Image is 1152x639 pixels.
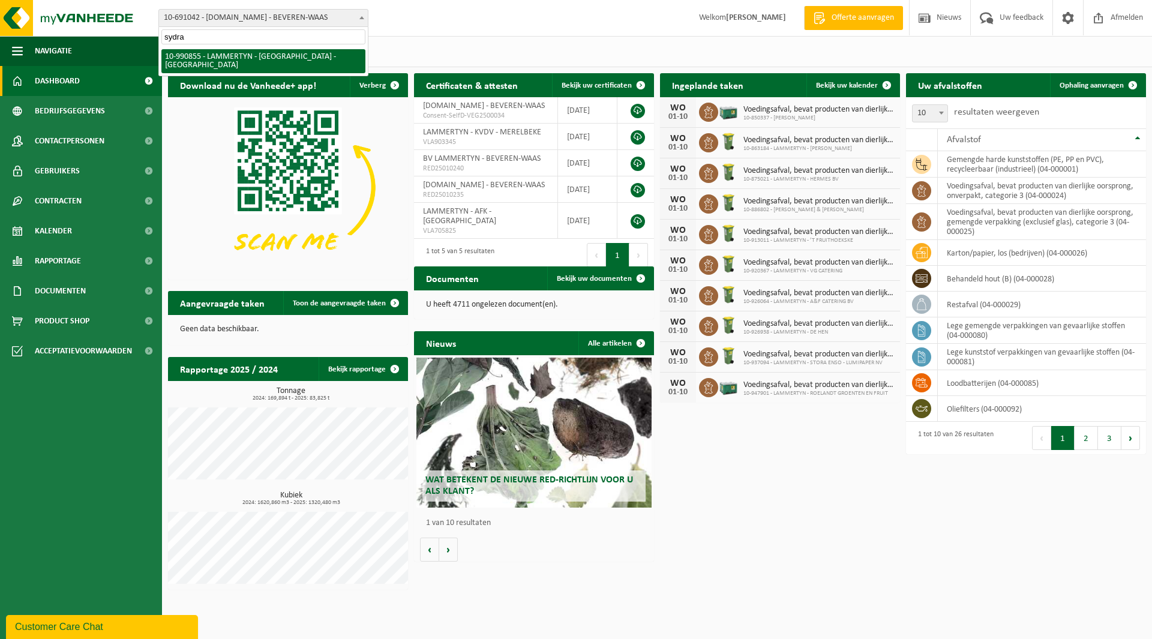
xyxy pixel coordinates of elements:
[912,104,948,122] span: 10
[743,319,894,329] span: Voedingsafval, bevat producten van dierlijke oorsprong, onverpakt, categorie 3
[718,254,739,274] img: WB-0140-HPE-GN-50
[743,206,894,214] span: 10-886802 - [PERSON_NAME] & [PERSON_NAME]
[938,204,1146,240] td: voedingsafval, bevat producten van dierlijke oorsprong, gemengde verpakking (exclusief glas), cat...
[954,107,1039,117] label: resultaten weergeven
[423,111,548,121] span: Consent-SelfD-VEG2500034
[666,226,690,235] div: WO
[1098,426,1121,450] button: 3
[718,162,739,182] img: WB-0140-HPE-GN-50
[938,396,1146,422] td: oliefilters (04-000092)
[938,292,1146,317] td: restafval (04-000029)
[816,82,878,89] span: Bekijk uw kalender
[666,103,690,113] div: WO
[420,242,494,268] div: 1 tot 5 van 5 resultaten
[35,126,104,156] span: Contactpersonen
[423,207,496,226] span: LAMMERTYN - AFK - [GEOGRAPHIC_DATA]
[666,164,690,174] div: WO
[416,358,652,508] a: Wat betekent de nieuwe RED-richtlijn voor u als klant?
[666,143,690,152] div: 01-10
[743,237,894,244] span: 10-913011 - LAMMERTYN - ’T FRUITHOEKSKE
[35,276,86,306] span: Documenten
[159,10,368,26] span: 10-691042 - LAMMERTYN.NET - BEVEREN-WAAS
[426,301,642,309] p: U heeft 4711 ongelezen document(en).
[425,475,633,496] span: Wat betekent de nieuwe RED-richtlijn voor u als klant?
[804,6,903,30] a: Offerte aanvragen
[606,243,629,267] button: 1
[1121,426,1140,450] button: Next
[174,395,408,401] span: 2024: 169,894 t - 2025: 83,825 t
[414,73,530,97] h2: Certificaten & attesten
[718,223,739,244] img: WB-0140-HPE-GN-50
[666,317,690,327] div: WO
[913,105,947,122] span: 10
[558,124,617,150] td: [DATE]
[743,329,894,336] span: 10-926938 - LAMMERTYN - DE HEN
[947,135,981,145] span: Afvalstof
[161,49,365,73] li: 10-990855 - LAMMERTYN - [GEOGRAPHIC_DATA] - [GEOGRAPHIC_DATA]
[426,519,648,527] p: 1 van 10 resultaten
[666,266,690,274] div: 01-10
[557,275,632,283] span: Bekijk uw documenten
[35,216,72,246] span: Kalender
[743,289,894,298] span: Voedingsafval, bevat producten van dierlijke oorsprong, onverpakt, categorie 3
[629,243,648,267] button: Next
[938,317,1146,344] td: lege gemengde verpakkingen van gevaarlijke stoffen (04-000080)
[174,491,408,506] h3: Kubiek
[414,266,491,290] h2: Documenten
[938,344,1146,370] td: lege kunststof verpakkingen van gevaarlijke stoffen (04-000081)
[414,331,468,355] h2: Nieuws
[666,195,690,205] div: WO
[806,73,899,97] a: Bekijk uw kalender
[423,164,548,173] span: RED25010240
[35,246,81,276] span: Rapportage
[666,256,690,266] div: WO
[359,82,386,89] span: Verberg
[558,176,617,203] td: [DATE]
[423,190,548,200] span: RED25010235
[829,12,897,24] span: Offerte aanvragen
[666,134,690,143] div: WO
[666,235,690,244] div: 01-10
[743,359,894,367] span: 10-937094 - LAMMERTYN - STORA ENSO - LUMIPAPER NV
[562,82,632,89] span: Bekijk uw certificaten
[718,131,739,152] img: WB-0140-HPE-GN-50
[423,226,548,236] span: VLA705825
[666,358,690,366] div: 01-10
[423,154,541,163] span: BV LAMMERTYN - BEVEREN-WAAS
[35,66,80,96] span: Dashboard
[35,336,132,366] span: Acceptatievoorwaarden
[1060,82,1124,89] span: Ophaling aanvragen
[666,388,690,397] div: 01-10
[552,73,653,97] a: Bekijk uw certificaten
[938,240,1146,266] td: karton/papier, los (bedrijven) (04-000026)
[938,266,1146,292] td: behandeld hout (B) (04-000028)
[743,166,894,176] span: Voedingsafval, bevat producten van dierlijke oorsprong, onverpakt, categorie 3
[35,306,89,336] span: Product Shop
[743,298,894,305] span: 10-926064 - LAMMERTYN - A&F CATERING BV
[912,425,994,451] div: 1 tot 10 van 26 resultaten
[743,176,894,183] span: 10-875021 - LAMMERTYN - HERMES BV
[743,258,894,268] span: Voedingsafval, bevat producten van dierlijke oorsprong, onverpakt, categorie 3
[1050,73,1145,97] a: Ophaling aanvragen
[906,73,994,97] h2: Uw afvalstoffen
[743,227,894,237] span: Voedingsafval, bevat producten van dierlijke oorsprong, onverpakt, categorie 3
[283,291,407,315] a: Toon de aangevraagde taken
[743,268,894,275] span: 10-920367 - LAMMERTYN - VG CATERING
[168,291,277,314] h2: Aangevraagde taken
[168,73,328,97] h2: Download nu de Vanheede+ app!
[666,174,690,182] div: 01-10
[743,350,894,359] span: Voedingsafval, bevat producten van dierlijke oorsprong, onverpakt, categorie 3
[578,331,653,355] a: Alle artikelen
[743,105,894,115] span: Voedingsafval, bevat producten van dierlijke oorsprong, onverpakt, categorie 3
[547,266,653,290] a: Bekijk uw documenten
[439,538,458,562] button: Volgende
[423,137,548,147] span: VLA903345
[938,370,1146,396] td: loodbatterijen (04-000085)
[558,150,617,176] td: [DATE]
[558,97,617,124] td: [DATE]
[35,36,72,66] span: Navigatie
[666,379,690,388] div: WO
[168,97,408,277] img: Download de VHEPlus App
[174,387,408,401] h3: Tonnage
